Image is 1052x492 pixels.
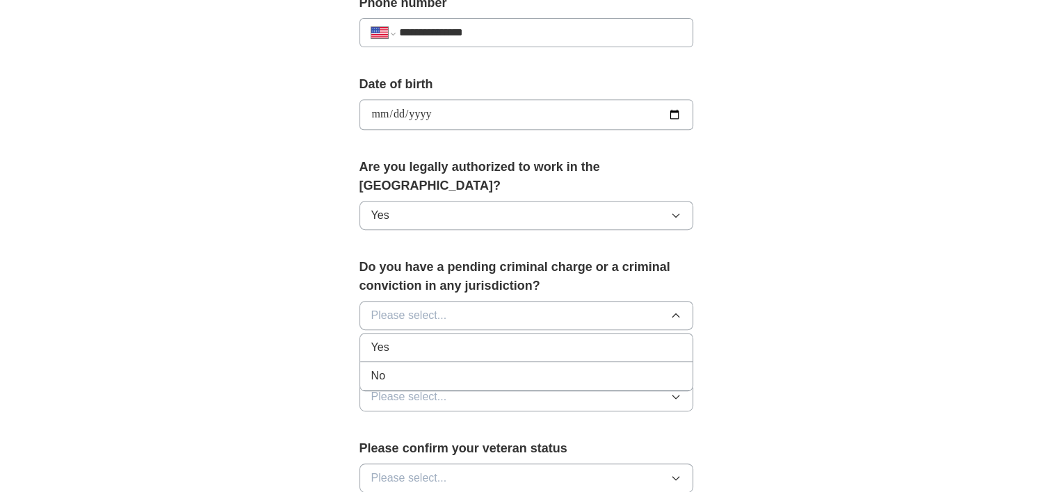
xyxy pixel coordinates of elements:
[359,301,693,330] button: Please select...
[359,158,693,195] label: Are you legally authorized to work in the [GEOGRAPHIC_DATA]?
[359,75,693,94] label: Date of birth
[359,258,693,295] label: Do you have a pending criminal charge or a criminal conviction in any jurisdiction?
[359,382,693,411] button: Please select...
[359,439,693,458] label: Please confirm your veteran status
[371,368,385,384] span: No
[371,470,447,486] span: Please select...
[371,388,447,405] span: Please select...
[371,339,389,356] span: Yes
[359,201,693,230] button: Yes
[371,207,389,224] span: Yes
[371,307,447,324] span: Please select...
